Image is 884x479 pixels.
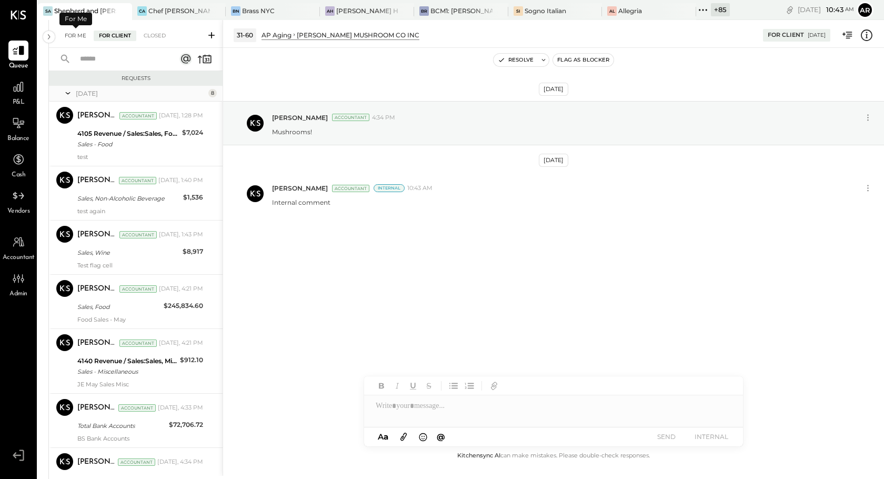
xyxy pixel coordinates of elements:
[1,232,36,263] a: Accountant
[272,127,312,136] p: Mushrooms!
[77,207,203,215] div: test again
[419,6,429,16] div: BR
[148,6,210,15] div: Chef [PERSON_NAME]'s Vineyard Restaurant and Bar
[77,457,116,467] div: [PERSON_NAME]
[372,114,395,122] span: 4:34 PM
[1,77,36,107] a: P&L
[119,231,157,238] div: Accountant
[77,262,203,269] div: Test flag cell
[159,285,203,293] div: [DATE], 4:21 PM
[118,458,155,466] div: Accountant
[711,3,730,16] div: + 85
[158,404,203,412] div: [DATE], 4:33 PM
[430,6,493,15] div: BCM1: [PERSON_NAME] Kitchen Bar Market
[406,379,420,393] button: Underline
[374,184,405,192] div: Internal
[1,186,36,216] a: Vendors
[645,430,687,444] button: SEND
[375,379,388,393] button: Bold
[272,198,330,207] p: Internal comment
[618,6,642,15] div: Allegria
[77,366,177,377] div: Sales - Miscellaneous
[164,301,203,311] div: $245,834.60
[43,6,53,16] div: Sa
[59,31,92,41] div: For Me
[553,54,614,66] button: Flag as Blocker
[336,6,398,15] div: [PERSON_NAME] Hoboken
[1,41,36,71] a: Queue
[272,113,328,122] span: [PERSON_NAME]
[231,6,240,16] div: BN
[422,379,436,393] button: Strikethrough
[77,247,179,258] div: Sales, Wine
[437,432,445,442] span: @
[494,54,538,66] button: Resolve
[77,153,203,161] div: test
[407,184,433,193] span: 10:43 AM
[77,193,180,204] div: Sales, Non-Alcoholic Beverage
[242,6,275,15] div: Brass NYC
[332,185,369,192] div: Accountant
[9,62,28,71] span: Queue
[77,338,117,348] div: [PERSON_NAME]
[54,6,116,15] div: Shepherd and [PERSON_NAME]
[54,75,217,82] div: Requests
[384,432,388,442] span: a
[434,430,448,443] button: @
[3,253,35,263] span: Accountant
[77,381,203,388] div: JE May Sales Misc
[332,114,369,121] div: Accountant
[272,184,328,193] span: [PERSON_NAME]
[798,5,854,15] div: [DATE]
[234,28,256,42] div: 31-60
[183,246,203,257] div: $8,917
[1,268,36,299] a: Admin
[447,379,460,393] button: Unordered List
[390,379,404,393] button: Italic
[119,340,157,347] div: Accountant
[539,154,568,167] div: [DATE]
[297,31,419,39] div: [PERSON_NAME] MUSHROOM CO INC
[77,403,116,413] div: [PERSON_NAME]
[808,32,826,39] div: [DATE]
[157,458,203,466] div: [DATE], 4:34 PM
[159,112,203,120] div: [DATE], 1:28 PM
[119,285,157,293] div: Accountant
[262,31,292,39] div: AP Aging
[768,31,804,39] div: For Client
[375,431,391,443] button: Aa
[138,31,171,41] div: Closed
[77,229,117,240] div: [PERSON_NAME]
[7,207,30,216] span: Vendors
[525,6,566,15] div: Sogno Italian
[9,290,27,299] span: Admin
[12,171,25,180] span: Cash
[180,355,203,365] div: $912.10
[94,31,136,41] div: For Client
[77,356,177,366] div: 4140 Revenue / Sales:Sales, Miscellaneous
[785,4,795,15] div: copy link
[118,404,156,412] div: Accountant
[77,302,160,312] div: Sales, Food
[77,435,203,442] div: BS Bank Accounts
[208,89,217,97] div: 8
[77,139,179,149] div: Sales - Food
[13,98,25,107] span: P&L
[59,13,92,25] div: For Me
[77,284,117,294] div: [PERSON_NAME]
[325,6,335,16] div: AH
[182,127,203,138] div: $7,024
[169,420,203,430] div: $72,706.72
[158,176,203,185] div: [DATE], 1:40 PM
[690,430,732,444] button: INTERNAL
[1,149,36,180] a: Cash
[463,379,476,393] button: Ordered List
[159,339,203,347] div: [DATE], 4:21 PM
[607,6,617,16] div: Al
[487,379,501,393] button: Add URL
[857,2,873,18] button: Ar
[539,83,568,96] div: [DATE]
[77,111,117,121] div: [PERSON_NAME]
[183,192,203,203] div: $1,536
[7,134,29,144] span: Balance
